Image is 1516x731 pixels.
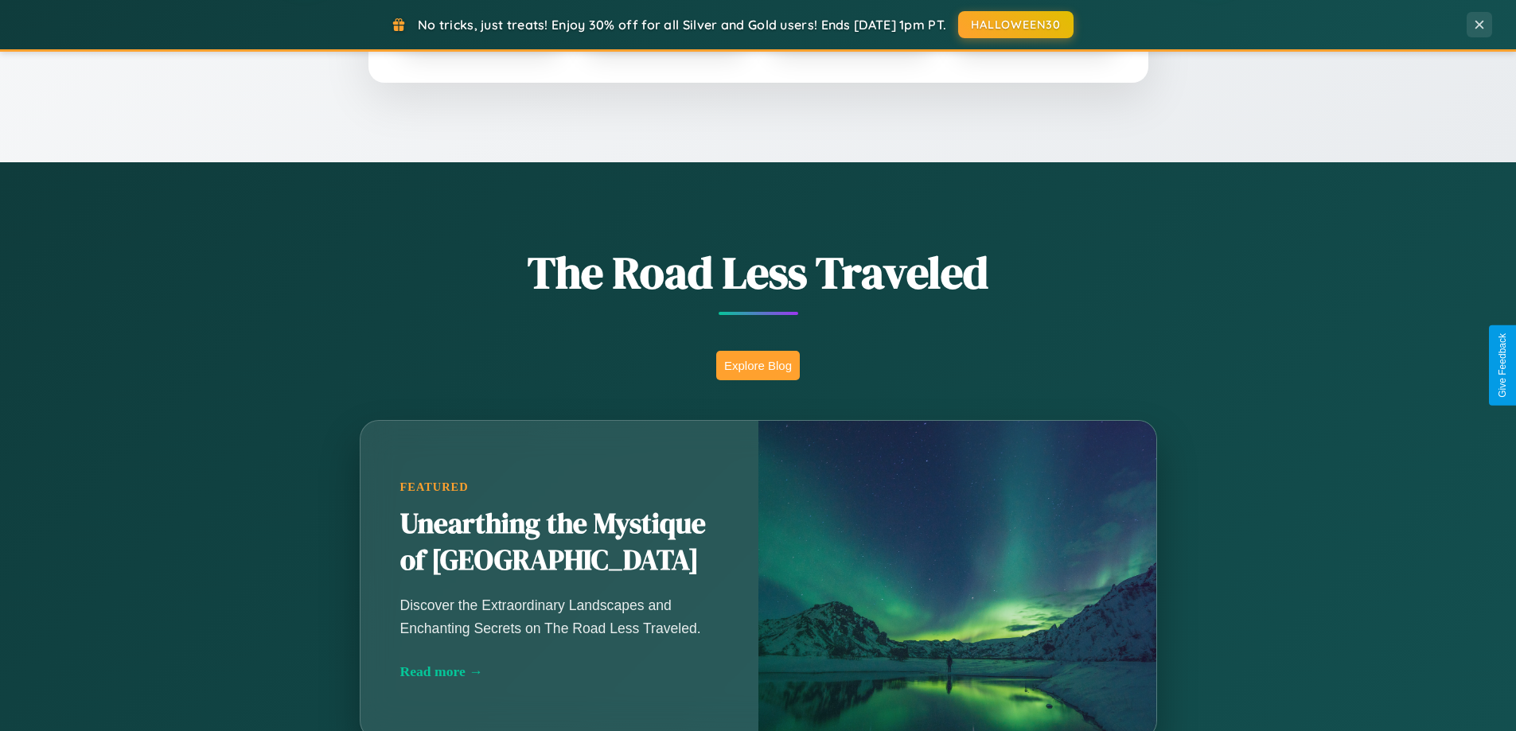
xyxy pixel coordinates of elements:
[281,242,1236,303] h1: The Road Less Traveled
[716,351,800,380] button: Explore Blog
[400,663,719,680] div: Read more →
[400,594,719,639] p: Discover the Extraordinary Landscapes and Enchanting Secrets on The Road Less Traveled.
[400,506,719,579] h2: Unearthing the Mystique of [GEOGRAPHIC_DATA]
[1497,333,1508,398] div: Give Feedback
[400,480,719,494] div: Featured
[418,17,946,33] span: No tricks, just treats! Enjoy 30% off for all Silver and Gold users! Ends [DATE] 1pm PT.
[958,11,1074,38] button: HALLOWEEN30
